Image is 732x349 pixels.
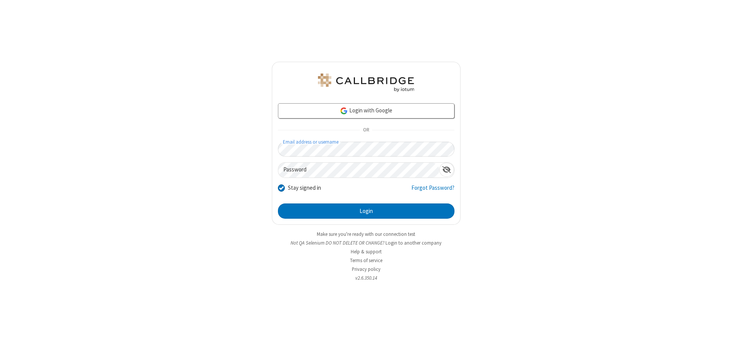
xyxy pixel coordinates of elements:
img: QA Selenium DO NOT DELETE OR CHANGE [316,74,416,92]
button: Login to another company [385,239,441,247]
a: Help & support [351,248,382,255]
li: Not QA Selenium DO NOT DELETE OR CHANGE? [272,239,461,247]
span: OR [360,125,372,136]
input: Email address or username [278,142,454,157]
label: Stay signed in [288,184,321,192]
input: Password [278,163,439,178]
li: v2.6.350.14 [272,274,461,282]
img: google-icon.png [340,107,348,115]
a: Privacy policy [352,266,380,272]
div: Show password [439,163,454,177]
a: Terms of service [350,257,382,264]
button: Login [278,203,454,219]
a: Forgot Password? [411,184,454,198]
a: Make sure you're ready with our connection test [317,231,415,237]
a: Login with Google [278,103,454,118]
